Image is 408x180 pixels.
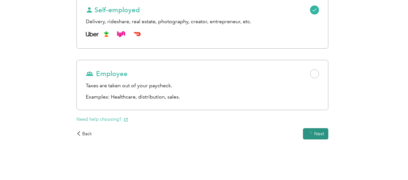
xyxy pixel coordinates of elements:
[86,5,140,14] span: Self-employed
[76,116,128,123] button: Need help choosing?
[86,69,128,78] span: Employee
[303,128,328,139] button: Next
[86,82,319,90] div: Taxes are taken out of your paycheck.
[86,18,319,26] div: Delivery, rideshare, real estate, photography, creator, entrepreneur, etc.
[372,144,408,180] iframe: Everlance-gr Chat Button Frame
[86,93,319,101] p: Examples: Healthcare, distribution, sales.
[76,130,92,137] div: Back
